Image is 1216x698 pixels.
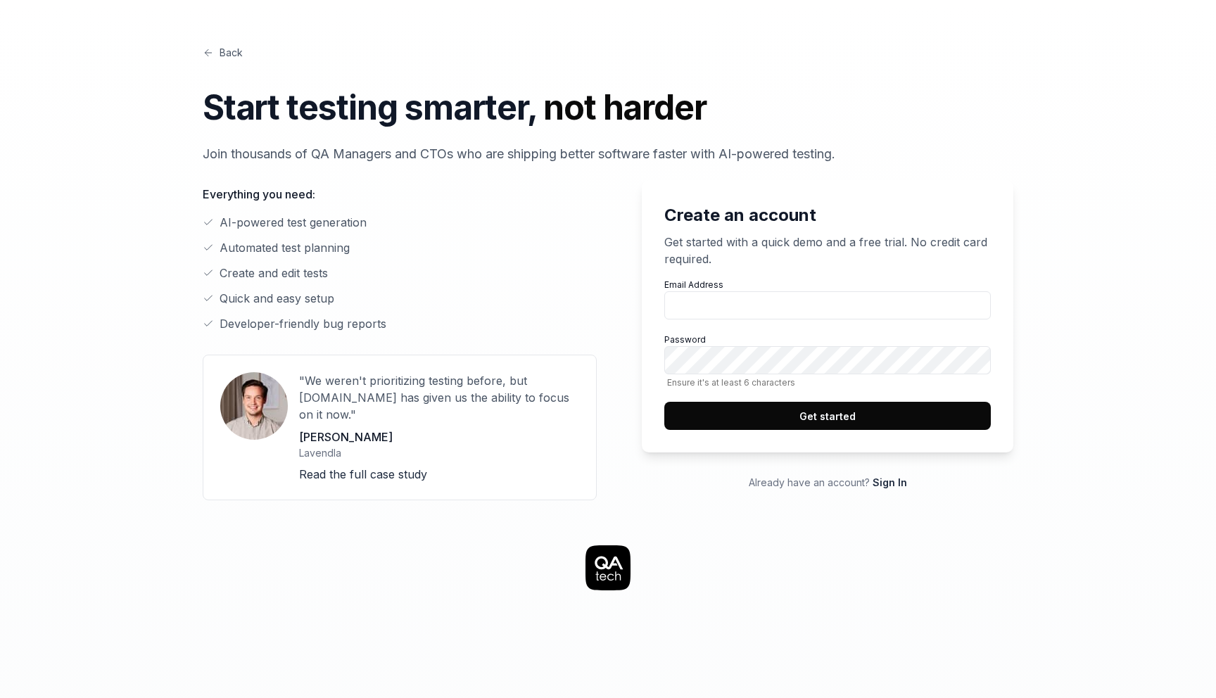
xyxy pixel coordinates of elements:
button: Get started [664,402,991,430]
a: Read the full case study [299,467,427,481]
li: AI-powered test generation [203,214,597,231]
span: Ensure it's at least 6 characters [664,377,991,388]
h2: Create an account [664,203,991,228]
li: Automated test planning [203,239,597,256]
a: Sign In [873,476,907,488]
input: Email Address [664,291,991,319]
img: User avatar [220,372,288,440]
p: "We weren't prioritizing testing before, but [DOMAIN_NAME] has given us the ability to focus on i... [299,372,579,423]
li: Quick and easy setup [203,290,597,307]
label: Password [664,334,991,388]
li: Developer-friendly bug reports [203,315,597,332]
p: Lavendla [299,445,579,460]
p: Get started with a quick demo and a free trial. No credit card required. [664,234,991,267]
p: Join thousands of QA Managers and CTOs who are shipping better software faster with AI-powered te... [203,144,1013,163]
li: Create and edit tests [203,265,597,281]
input: PasswordEnsure it's at least 6 characters [664,346,991,374]
span: not harder [543,87,706,128]
h1: Start testing smarter, [203,82,1013,133]
p: Already have an account? [642,475,1013,490]
a: Back [203,45,243,60]
p: Everything you need: [203,186,597,203]
label: Email Address [664,279,991,319]
p: [PERSON_NAME] [299,429,579,445]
